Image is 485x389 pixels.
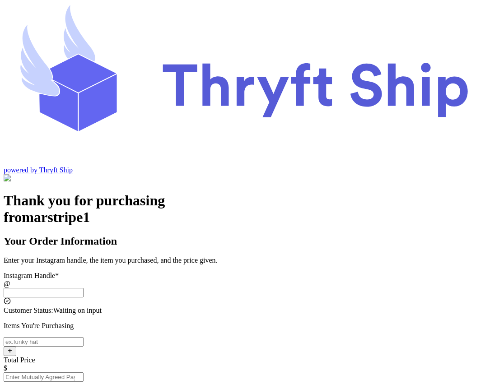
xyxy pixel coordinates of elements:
[53,306,102,314] span: Waiting on input
[4,337,84,347] input: ex.funky hat
[4,256,481,264] p: Enter your Instagram handle, the item you purchased, and the price given.
[4,166,73,174] a: powered by Thryft Ship
[34,209,90,225] span: arstripe1
[4,280,481,288] div: @
[4,356,35,364] label: Total Price
[4,306,53,314] span: Customer Status:
[4,235,481,247] h2: Your Order Information
[4,174,93,182] img: Customer Form Background
[4,322,481,330] p: Items You're Purchasing
[4,364,481,372] div: $
[4,372,84,382] input: Enter Mutually Agreed Payment
[4,192,481,226] h1: Thank you for purchasing from
[4,272,59,279] label: Instagram Handle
